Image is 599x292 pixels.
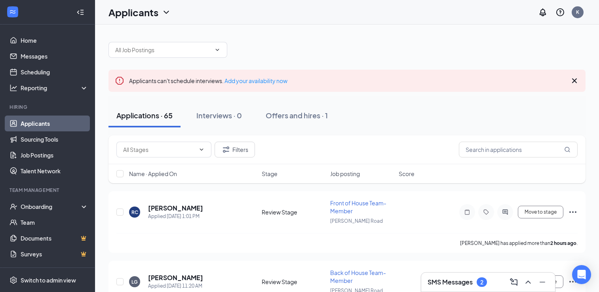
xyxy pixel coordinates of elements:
b: 2 hours ago [550,240,576,246]
a: SurveysCrown [21,246,88,262]
h1: Applicants [108,6,158,19]
button: Move to stage [518,206,563,218]
a: Sourcing Tools [21,131,88,147]
input: All Stages [123,145,195,154]
div: LG [131,279,138,285]
button: ChevronUp [522,276,534,288]
a: Applicants [21,116,88,131]
svg: UserCheck [10,203,17,210]
span: Front of House Team- Member [330,199,386,214]
svg: QuestionInfo [555,8,565,17]
span: Back of House Team- Member [330,269,386,284]
button: Minimize [536,276,549,288]
svg: ChevronDown [214,47,221,53]
h5: [PERSON_NAME] [148,273,203,282]
h5: [PERSON_NAME] [148,204,203,212]
div: Open Intercom Messenger [572,265,591,284]
span: Stage [262,170,278,178]
p: [PERSON_NAME] has applied more than . [460,240,578,246]
span: Score [399,170,415,178]
a: Scheduling [21,64,88,80]
div: Onboarding [21,203,82,210]
svg: Settings [10,276,17,284]
svg: ActiveChat [500,209,510,215]
div: RC [131,209,138,216]
div: Review Stage [262,278,325,286]
div: Review Stage [262,208,325,216]
div: 2 [480,279,483,286]
h3: SMS Messages [428,278,473,286]
svg: Minimize [538,277,547,287]
div: Switch to admin view [21,276,76,284]
div: Applications · 65 [116,110,173,120]
svg: Ellipses [568,207,578,217]
input: Search in applications [459,142,578,157]
div: Team Management [10,187,87,193]
button: ComposeMessage [508,276,520,288]
svg: Filter [221,145,231,154]
span: Name · Applied On [129,170,177,178]
span: Job posting [330,170,360,178]
svg: ChevronUp [523,277,533,287]
a: Job Postings [21,147,88,163]
svg: WorkstreamLogo [9,8,17,16]
svg: Error [115,76,124,85]
div: Applied [DATE] 1:01 PM [148,212,203,220]
div: K [576,9,579,15]
svg: Analysis [10,84,17,92]
svg: Ellipses [568,277,578,286]
a: Messages [21,48,88,64]
svg: Notifications [538,8,548,17]
div: Hiring [10,104,87,110]
div: Interviews · 0 [196,110,242,120]
div: Offers and hires · 1 [266,110,328,120]
a: Team [21,214,88,230]
svg: Collapse [76,8,84,16]
svg: ChevronDown [162,8,171,17]
a: DocumentsCrown [21,230,88,246]
a: Home [21,32,88,48]
svg: ComposeMessage [509,277,519,287]
div: Reporting [21,84,89,92]
span: [PERSON_NAME] Road [330,218,383,224]
a: Talent Network [21,163,88,179]
button: Filter Filters [215,142,255,157]
input: All Job Postings [115,46,211,54]
svg: Cross [570,76,579,85]
svg: ChevronDown [198,146,205,153]
a: Add your availability now [224,77,287,84]
svg: MagnifyingGlass [564,146,570,153]
div: Applied [DATE] 11:20 AM [148,282,203,290]
span: Applicants can't schedule interviews. [129,77,287,84]
svg: Tag [481,209,491,215]
svg: Note [462,209,472,215]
